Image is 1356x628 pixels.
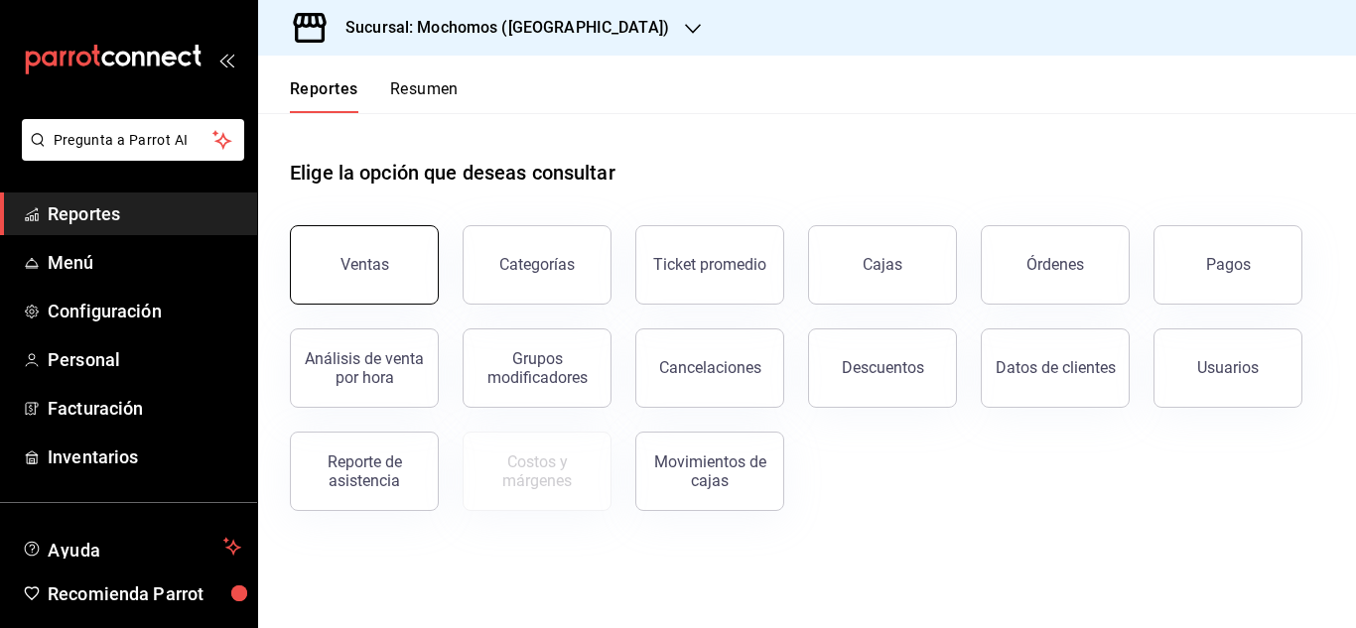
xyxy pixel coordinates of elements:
div: Costos y márgenes [475,452,599,490]
div: Cajas [863,253,903,277]
button: open_drawer_menu [218,52,234,67]
div: Cancelaciones [659,358,761,377]
h1: Elige la opción que deseas consultar [290,158,615,188]
span: Reportes [48,200,241,227]
div: Datos de clientes [996,358,1116,377]
span: Menú [48,249,241,276]
div: Grupos modificadores [475,349,599,387]
span: Recomienda Parrot [48,580,241,607]
button: Resumen [390,79,459,113]
button: Contrata inventarios para ver este reporte [463,432,611,511]
button: Ticket promedio [635,225,784,305]
span: Ayuda [48,535,215,559]
span: Configuración [48,298,241,324]
div: Pagos [1206,255,1251,274]
button: Categorías [463,225,611,305]
span: Pregunta a Parrot AI [54,130,213,151]
div: Movimientos de cajas [648,452,771,490]
button: Datos de clientes [981,328,1130,408]
div: Ventas [340,255,389,274]
div: navigation tabs [290,79,459,113]
button: Movimientos de cajas [635,432,784,511]
div: Usuarios [1197,358,1259,377]
button: Usuarios [1153,328,1302,408]
button: Análisis de venta por hora [290,328,439,408]
h3: Sucursal: Mochomos ([GEOGRAPHIC_DATA]) [330,16,669,40]
div: Ticket promedio [653,255,766,274]
span: Inventarios [48,443,241,470]
div: Órdenes [1026,255,1084,274]
a: Pregunta a Parrot AI [14,144,244,165]
button: Grupos modificadores [463,328,611,408]
div: Categorías [499,255,575,274]
button: Descuentos [808,328,957,408]
button: Reporte de asistencia [290,432,439,511]
button: Órdenes [981,225,1130,305]
span: Personal [48,346,241,373]
a: Cajas [808,225,957,305]
button: Reportes [290,79,358,113]
div: Reporte de asistencia [303,452,426,490]
button: Ventas [290,225,439,305]
button: Pagos [1153,225,1302,305]
span: Facturación [48,395,241,422]
button: Pregunta a Parrot AI [22,119,244,161]
div: Descuentos [842,358,924,377]
div: Análisis de venta por hora [303,349,426,387]
button: Cancelaciones [635,328,784,408]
